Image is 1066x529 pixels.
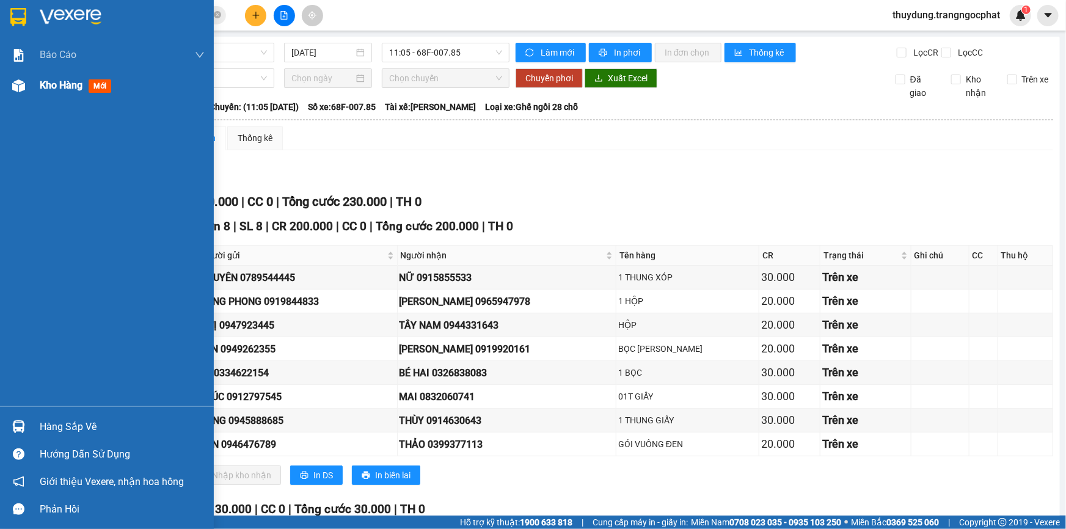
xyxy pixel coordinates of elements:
[1015,10,1026,21] img: icon-new-feature
[13,448,24,460] span: question-circle
[761,293,818,310] div: 20.000
[245,5,266,26] button: plus
[362,471,370,481] span: printer
[911,246,969,266] th: Ghi chú
[302,5,323,26] button: aim
[12,420,25,433] img: warehouse-icon
[761,412,818,429] div: 30.000
[400,389,614,404] div: MAI 0832060741
[520,517,572,527] strong: 1900 633 818
[400,502,425,516] span: TH 0
[12,79,25,92] img: warehouse-icon
[822,269,908,286] div: Trên xe
[1043,10,1054,21] span: caret-down
[948,516,950,529] span: |
[241,194,244,209] span: |
[908,46,940,59] span: Lọc CR
[198,219,230,233] span: Đơn 8
[822,293,908,310] div: Trên xe
[691,516,841,529] span: Miền Nam
[200,437,395,452] div: TẤN 0946476789
[290,465,343,485] button: printerIn DS
[614,46,642,59] span: In phơi
[394,502,397,516] span: |
[1017,73,1054,86] span: Trên xe
[608,71,648,85] span: Xuất Excel
[13,476,24,487] span: notification
[288,502,291,516] span: |
[400,294,614,309] div: [PERSON_NAME] 0965947978
[516,43,586,62] button: syncLàm mới
[585,68,657,88] button: downloadXuất Excel
[822,412,908,429] div: Trên xe
[291,71,354,85] input: Chọn ngày
[969,246,998,266] th: CC
[274,5,295,26] button: file-add
[233,219,236,233] span: |
[200,413,395,428] div: BÔNG 0945888685
[40,418,205,436] div: Hàng sắp về
[961,73,998,100] span: Kho nhận
[313,469,333,482] span: In DS
[618,318,757,332] div: HỘP
[460,516,572,529] span: Hỗ trợ kỹ thuật:
[13,503,24,515] span: message
[823,249,898,262] span: Trạng thái
[618,437,757,451] div: GÓI VUÔNG ĐEN
[618,366,757,379] div: 1 BỌC
[385,100,476,114] span: Tài xế: [PERSON_NAME]
[400,437,614,452] div: THẢO 0399377113
[294,502,391,516] span: Tổng cước 30.000
[189,465,281,485] button: downloadNhập kho nhận
[822,388,908,405] div: Trên xe
[759,246,820,266] th: CR
[214,11,221,18] span: close-circle
[401,249,604,262] span: Người nhận
[400,365,614,381] div: BÉ HAI 0326838083
[655,43,721,62] button: In đơn chọn
[200,270,395,285] div: NGUYÊN 0789544445
[200,294,395,309] div: HÙNG PHONG 0919844833
[582,516,583,529] span: |
[300,471,308,481] span: printer
[822,316,908,334] div: Trên xe
[998,518,1007,527] span: copyright
[40,500,205,519] div: Phản hồi
[761,436,818,453] div: 20.000
[40,445,205,464] div: Hướng dẫn sử dụng
[214,10,221,21] span: close-circle
[308,11,316,20] span: aim
[541,46,576,59] span: Làm mới
[822,340,908,357] div: Trên xe
[998,246,1053,266] th: Thu hộ
[594,74,603,84] span: download
[488,219,513,233] span: TH 0
[261,502,285,516] span: CC 0
[252,11,260,20] span: plus
[761,364,818,381] div: 30.000
[239,219,263,233] span: SL 8
[390,194,393,209] span: |
[729,517,841,527] strong: 0708 023 035 - 0935 103 250
[761,340,818,357] div: 20.000
[589,43,652,62] button: printerIn phơi
[750,46,786,59] span: Thống kê
[195,50,205,60] span: down
[616,246,759,266] th: Tên hàng
[851,516,939,529] span: Miền Bắc
[40,79,82,91] span: Kho hàng
[485,100,578,114] span: Loại xe: Ghế ngồi 28 chỗ
[238,131,272,145] div: Thống kê
[618,271,757,284] div: 1 THUNG XÓP
[210,100,299,114] span: Chuyến: (11:05 [DATE])
[370,219,373,233] span: |
[1024,5,1028,14] span: 1
[400,341,614,357] div: [PERSON_NAME] 0919920161
[618,414,757,427] div: 1 THUNG GIẤY
[396,194,422,209] span: TH 0
[389,69,502,87] span: Chọn chuyến
[883,7,1010,23] span: thuydung.trangngocphat
[516,68,583,88] button: Chuyển phơi
[734,48,745,58] span: bar-chart
[1037,5,1059,26] button: caret-down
